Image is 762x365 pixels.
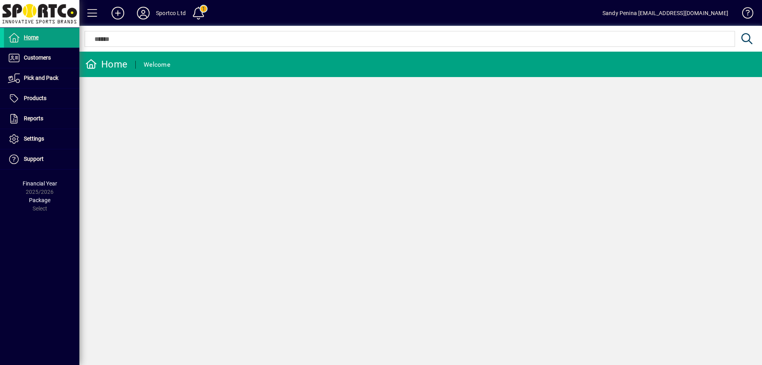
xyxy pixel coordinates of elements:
a: Settings [4,129,79,149]
button: Add [105,6,131,20]
span: Reports [24,115,43,122]
a: Customers [4,48,79,68]
span: Pick and Pack [24,75,58,81]
a: Knowledge Base [736,2,752,27]
div: Home [85,58,127,71]
button: Profile [131,6,156,20]
a: Support [4,149,79,169]
span: Package [29,197,50,203]
span: Settings [24,135,44,142]
div: Sandy Penina [EMAIL_ADDRESS][DOMAIN_NAME] [602,7,728,19]
span: Products [24,95,46,101]
div: Welcome [144,58,170,71]
span: Customers [24,54,51,61]
a: Products [4,89,79,108]
a: Reports [4,109,79,129]
div: Sportco Ltd [156,7,186,19]
span: Support [24,156,44,162]
a: Pick and Pack [4,68,79,88]
span: Home [24,34,38,41]
span: Financial Year [23,180,57,187]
